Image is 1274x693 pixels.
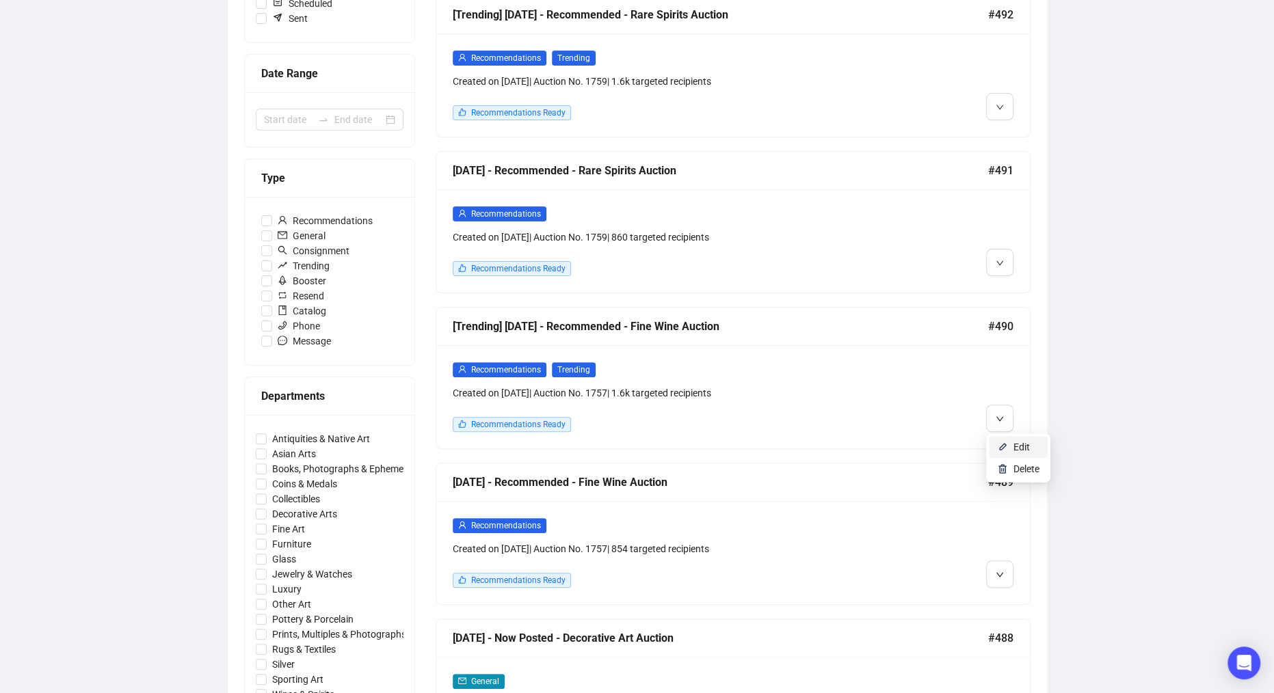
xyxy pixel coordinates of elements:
[453,6,988,23] div: [Trending] [DATE] - Recommended - Rare Spirits Auction
[436,463,1031,605] a: [DATE] - Recommended - Fine Wine Auction#489userRecommendationsCreated on [DATE]| Auction No. 175...
[272,303,332,318] span: Catalog
[988,629,1013,647] span: #488
[318,114,329,125] span: to
[267,521,310,536] span: Fine Art
[471,108,566,118] span: Recommendations Ready
[453,162,988,179] div: [DATE] - Recommended - Rare Spirits Auction
[997,441,1008,452] img: svg+xml;base64,PHN2ZyB4bWxucz0iaHR0cDovL3d3dy53My5vcmcvMjAwMC9zdmciIHhtbG5zOnhsaW5rPSJodHRwOi8vd3...
[278,321,287,330] span: phone
[267,672,329,687] span: Sporting Art
[458,365,466,373] span: user
[278,336,287,345] span: message
[471,264,566,273] span: Recommendations Ready
[318,114,329,125] span: swap-right
[453,318,988,335] div: [Trending] [DATE] - Recommended - Fine Wine Auction
[453,629,988,647] div: [DATE] - Now Posted - Decorative Art Auction
[997,463,1008,474] img: svg+xml;base64,PHN2ZyB4bWxucz0iaHR0cDovL3d3dy53My5vcmcvMjAwMC9zdmciIHhtbG5zOnhsaW5rPSJodHRwOi8vd3...
[267,642,341,657] span: Rugs & Textiles
[267,11,313,26] span: Sent
[267,476,343,491] span: Coins & Medals
[272,288,330,303] span: Resend
[267,506,343,521] span: Decorative Arts
[261,65,398,82] div: Date Range
[552,51,596,66] span: Trending
[996,103,1004,111] span: down
[988,162,1013,179] span: #491
[267,582,307,597] span: Luxury
[278,305,287,315] span: book
[471,420,566,429] span: Recommendations Ready
[272,273,332,288] span: Booster
[267,536,317,552] span: Furniture
[278,230,287,240] span: mail
[264,112,313,127] input: Start date
[458,53,466,62] span: user
[471,575,566,585] span: Recommendations Ready
[278,260,287,270] span: rise
[458,420,466,428] span: like
[996,259,1004,267] span: down
[988,318,1013,335] span: #490
[272,318,326,334] span: Phone
[272,243,355,258] span: Consignment
[458,521,466,529] span: user
[453,385,871,400] div: Created on [DATE] | Auction No. 1757 | 1.6k targeted recipients
[458,677,466,685] span: mail
[272,228,331,243] span: General
[996,571,1004,579] span: down
[278,245,287,255] span: search
[471,53,541,63] span: Recommendations
[334,112,383,127] input: End date
[272,213,378,228] span: Recommendations
[267,552,302,567] span: Glass
[267,597,317,612] span: Other Art
[436,151,1031,293] a: [DATE] - Recommended - Rare Spirits Auction#491userRecommendationsCreated on [DATE]| Auction No. ...
[267,627,412,642] span: Prints, Multiples & Photographs
[996,415,1004,423] span: down
[267,612,359,627] span: Pottery & Porcelain
[453,541,871,556] div: Created on [DATE] | Auction No. 1757 | 854 targeted recipients
[1013,463,1039,474] span: Delete
[471,677,499,686] span: General
[458,575,466,584] span: like
[458,264,466,272] span: like
[267,567,358,582] span: Jewelry & Watches
[453,230,871,245] div: Created on [DATE] | Auction No. 1759 | 860 targeted recipients
[267,446,321,461] span: Asian Arts
[267,431,375,446] span: Antiquities & Native Art
[453,74,871,89] div: Created on [DATE] | Auction No. 1759 | 1.6k targeted recipients
[436,307,1031,449] a: [Trending] [DATE] - Recommended - Fine Wine Auction#490userRecommendationsTrendingCreated on [DAT...
[471,521,541,530] span: Recommendations
[261,388,398,405] div: Departments
[278,215,287,225] span: user
[471,209,541,219] span: Recommendations
[278,275,287,285] span: rocket
[272,334,336,349] span: Message
[1013,441,1030,452] span: Edit
[453,474,988,491] div: [DATE] - Recommended - Fine Wine Auction
[552,362,596,377] span: Trending
[267,657,300,672] span: Silver
[458,108,466,116] span: like
[267,491,326,506] span: Collectibles
[261,169,398,187] div: Type
[272,258,335,273] span: Trending
[458,209,466,217] span: user
[471,365,541,375] span: Recommendations
[267,461,418,476] span: Books, Photographs & Ephemera
[1227,647,1260,679] div: Open Intercom Messenger
[988,6,1013,23] span: #492
[278,290,287,300] span: retweet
